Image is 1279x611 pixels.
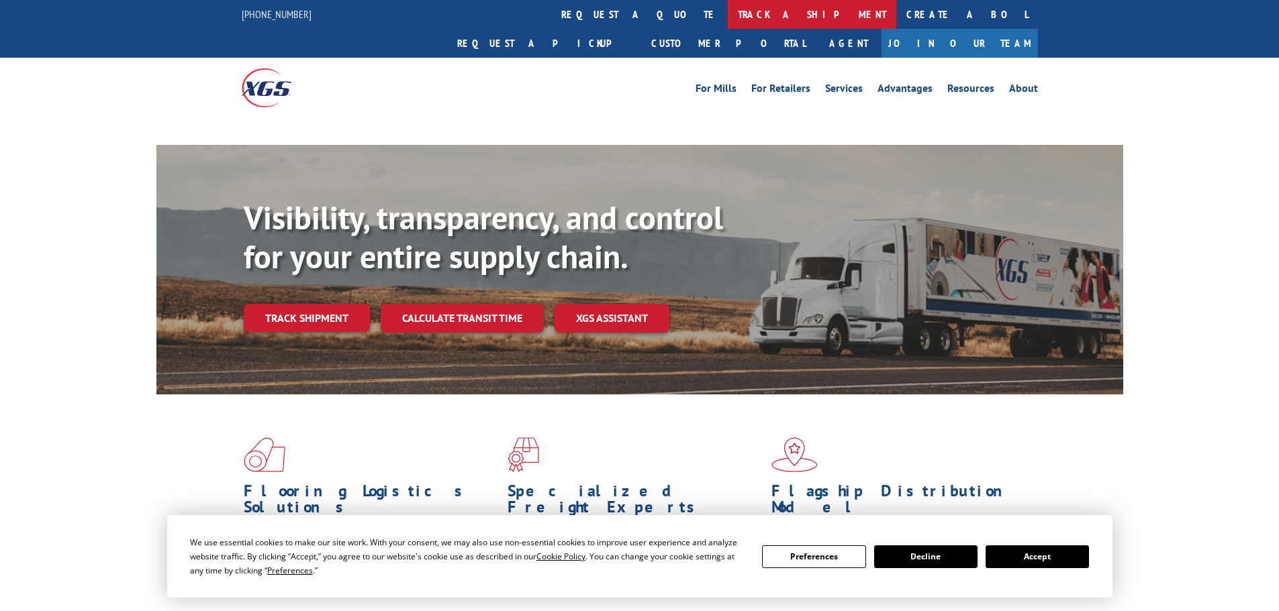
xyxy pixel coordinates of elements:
[771,437,818,472] img: xgs-icon-flagship-distribution-model-red
[816,29,882,58] a: Agent
[696,83,737,98] a: For Mills
[167,515,1112,598] div: Cookie Consent Prompt
[244,483,498,522] h1: Flooring Logistics Solutions
[244,304,370,332] a: Track shipment
[986,545,1089,568] button: Accept
[244,197,723,277] b: Visibility, transparency, and control for your entire supply chain.
[641,29,816,58] a: Customer Portal
[762,545,865,568] button: Preferences
[381,304,544,333] a: Calculate transit time
[555,304,669,333] a: XGS ASSISTANT
[825,83,863,98] a: Services
[267,565,313,576] span: Preferences
[536,551,585,562] span: Cookie Policy
[508,437,539,472] img: xgs-icon-focused-on-flooring-red
[190,535,746,577] div: We use essential cookies to make our site work. With your consent, we may also use non-essential ...
[874,545,978,568] button: Decline
[508,483,761,522] h1: Specialized Freight Experts
[1009,83,1038,98] a: About
[244,437,285,472] img: xgs-icon-total-supply-chain-intelligence-red
[947,83,994,98] a: Resources
[447,29,641,58] a: Request a pickup
[751,83,810,98] a: For Retailers
[242,7,312,21] a: [PHONE_NUMBER]
[878,83,933,98] a: Advantages
[882,29,1038,58] a: Join Our Team
[771,483,1025,522] h1: Flagship Distribution Model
